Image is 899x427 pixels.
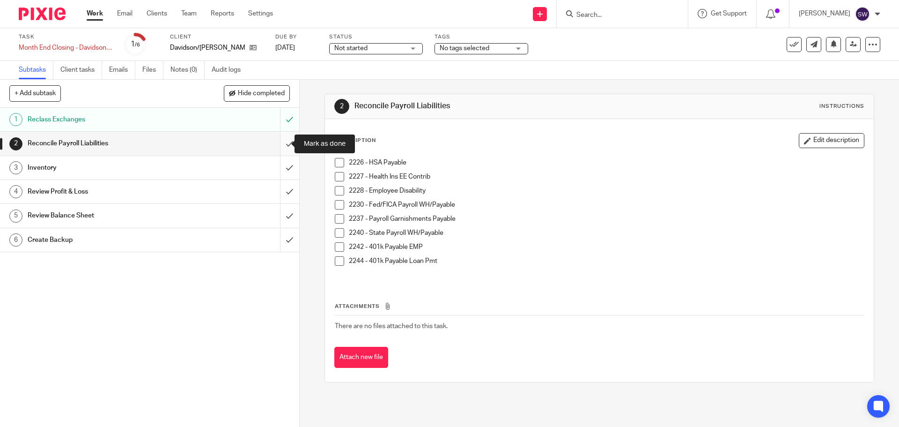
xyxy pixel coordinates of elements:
[349,186,863,195] p: 2228 - Employee Disability
[9,137,22,150] div: 2
[349,256,863,266] p: 2244 - 401k Payable Loan Pmt
[60,61,102,79] a: Client tasks
[334,45,368,52] span: Not started
[799,9,850,18] p: [PERSON_NAME]
[19,7,66,20] img: Pixie
[9,210,22,223] div: 5
[181,9,197,18] a: Team
[9,161,22,174] div: 3
[575,11,660,20] input: Search
[131,39,140,50] div: 1
[28,112,190,127] h1: Reclass Exchanges
[349,200,863,210] p: 2230 - Fed/FICA Payroll WH/Payable
[19,33,112,41] label: Task
[28,233,190,247] h1: Create Backup
[28,185,190,199] h1: Review Profit & Loss
[28,136,190,150] h1: Reconcile Payroll Liabilities
[275,45,295,51] span: [DATE]
[275,33,317,41] label: Due by
[354,101,619,111] h1: Reconcile Payroll Liabilities
[211,9,234,18] a: Reports
[819,103,864,110] div: Instructions
[238,90,285,97] span: Hide completed
[711,10,747,17] span: Get Support
[435,33,528,41] label: Tags
[349,228,863,238] p: 2240 - State Payroll WH/Payable
[170,61,205,79] a: Notes (0)
[335,323,448,330] span: There are no files attached to this task.
[334,137,376,144] p: Description
[142,61,163,79] a: Files
[349,158,863,167] p: 2226 - HSA Payable
[855,7,870,22] img: svg%3E
[170,43,245,52] p: Davidson/[PERSON_NAME]
[799,133,864,148] button: Edit description
[349,172,863,181] p: 2227 - Health Ins EE Contrib
[248,9,273,18] a: Settings
[329,33,423,41] label: Status
[9,113,22,126] div: 1
[19,43,112,52] div: Month End Closing - Davidson/[PERSON_NAME]
[349,214,863,224] p: 2237 - Payroll Garnishments Payable
[440,45,489,52] span: No tags selected
[334,347,388,368] button: Attach new file
[9,185,22,198] div: 4
[109,61,135,79] a: Emails
[170,33,264,41] label: Client
[19,43,112,52] div: Month End Closing - Davidson/Calkins
[349,242,863,252] p: 2242 - 401k Payable EMP
[28,209,190,223] h1: Review Balance Sheet
[19,61,53,79] a: Subtasks
[117,9,133,18] a: Email
[135,42,140,47] small: /6
[87,9,103,18] a: Work
[212,61,248,79] a: Audit logs
[147,9,167,18] a: Clients
[9,85,61,101] button: + Add subtask
[335,304,380,309] span: Attachments
[9,233,22,247] div: 6
[334,99,349,114] div: 2
[224,85,290,101] button: Hide completed
[28,161,190,175] h1: Inventory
